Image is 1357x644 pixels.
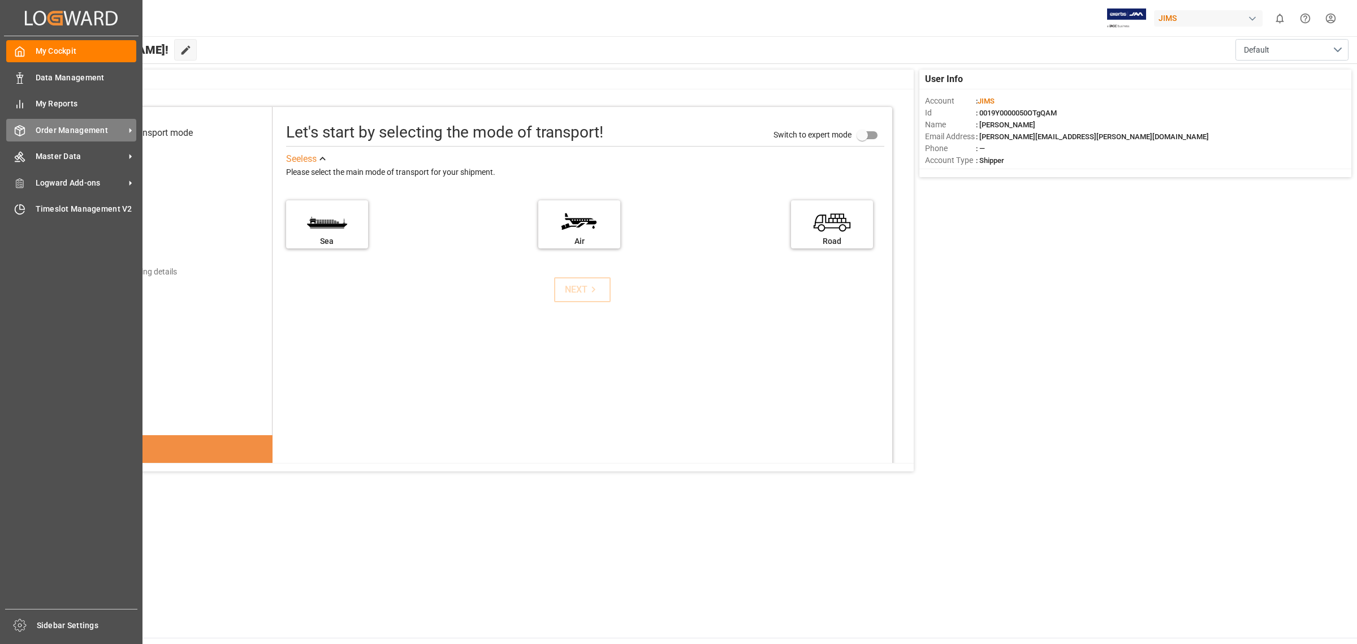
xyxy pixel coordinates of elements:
span: Sidebar Settings [37,620,138,632]
span: Master Data [36,151,125,162]
span: Switch to expert mode [773,130,852,139]
a: My Cockpit [6,40,136,62]
span: Email Address [925,131,976,143]
div: JIMS [1154,10,1263,27]
a: Timeslot Management V2 [6,198,136,220]
span: : Shipper [976,156,1004,165]
span: My Cockpit [36,45,137,57]
span: Account Type [925,154,976,166]
div: See less [286,152,317,166]
div: Please select the main mode of transport for your shipment. [286,166,884,179]
div: Select transport mode [105,126,193,140]
span: : [PERSON_NAME][EMAIL_ADDRESS][PERSON_NAME][DOMAIN_NAME] [976,132,1209,141]
span: : — [976,144,985,153]
button: Help Center [1293,6,1318,31]
span: Timeslot Management V2 [36,203,137,215]
a: My Reports [6,93,136,115]
span: : 0019Y0000050OTgQAM [976,109,1057,117]
span: Phone [925,143,976,154]
span: User Info [925,72,963,86]
span: JIMS [978,97,995,105]
button: JIMS [1154,7,1267,29]
button: open menu [1235,39,1349,61]
a: Data Management [6,66,136,88]
img: Exertis%20JAM%20-%20Email%20Logo.jpg_1722504956.jpg [1107,8,1146,28]
div: Let's start by selecting the mode of transport! [286,121,603,144]
div: Air [544,235,615,247]
span: Account [925,95,976,107]
span: Logward Add-ons [36,177,125,189]
span: Name [925,119,976,131]
span: Data Management [36,72,137,84]
div: Add shipping details [106,266,177,278]
span: : [976,97,995,105]
span: Id [925,107,976,119]
span: : [PERSON_NAME] [976,121,1035,129]
span: Default [1244,44,1269,56]
div: Sea [292,235,362,247]
button: NEXT [554,277,611,302]
button: show 0 new notifications [1267,6,1293,31]
span: Order Management [36,124,125,136]
div: NEXT [565,283,599,297]
span: My Reports [36,98,137,110]
div: Road [797,235,867,247]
